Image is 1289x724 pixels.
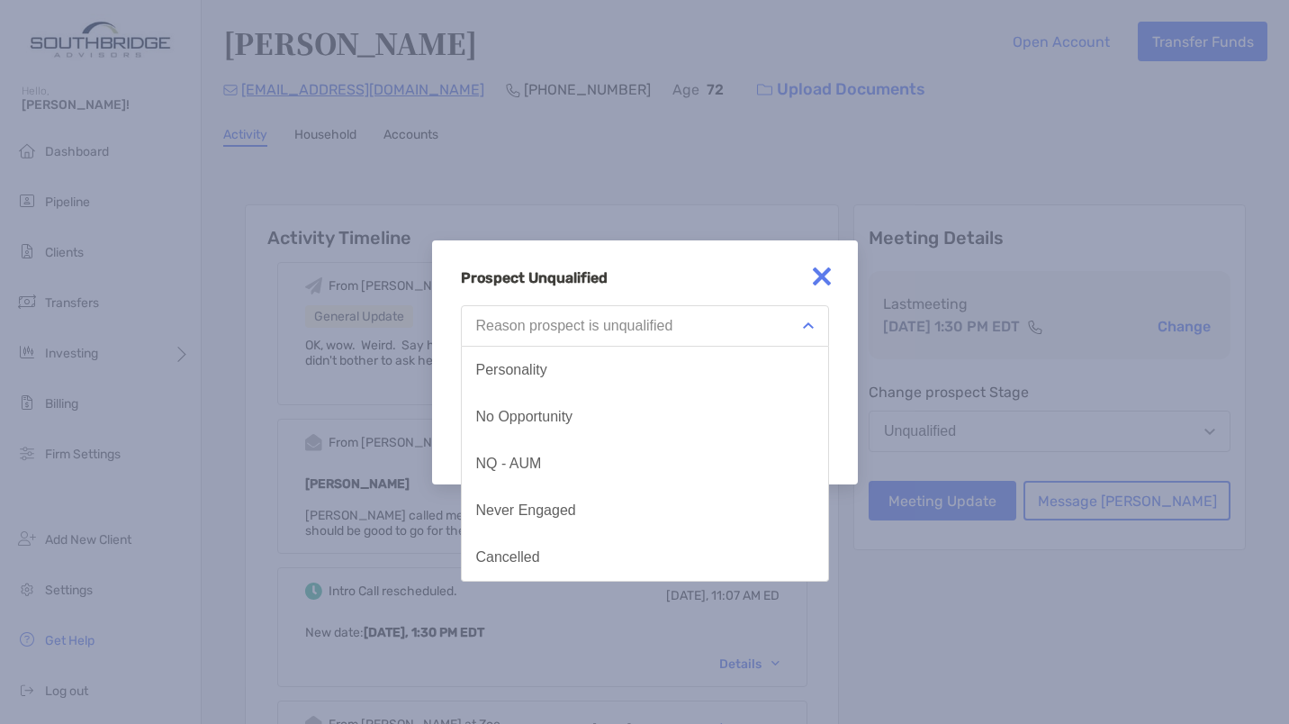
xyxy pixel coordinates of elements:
[461,269,829,286] h4: Prospect Unqualified
[461,305,829,347] button: Reason prospect is unqualified
[804,258,840,294] img: close modal icon
[476,502,576,519] div: Never Engaged
[462,394,828,440] button: No Opportunity
[476,318,673,334] div: Reason prospect is unqualified
[803,322,814,329] img: Open dropdown arrow
[462,487,828,534] button: Never Engaged
[462,440,828,487] button: NQ - AUM
[476,456,542,472] div: NQ - AUM
[462,347,828,394] button: Personality
[476,362,547,378] div: Personality
[476,549,540,566] div: Cancelled
[476,409,573,425] div: No Opportunity
[462,534,828,581] button: Cancelled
